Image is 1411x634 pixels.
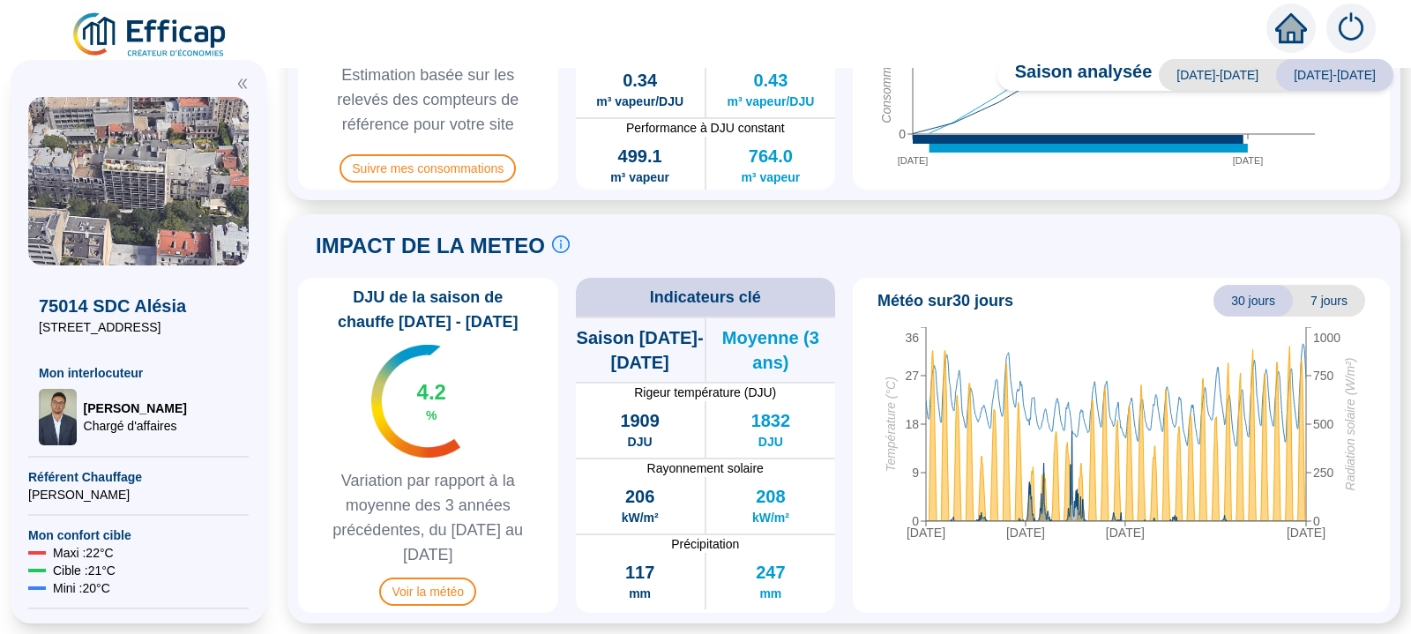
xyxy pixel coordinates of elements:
span: [DATE]-[DATE] [1159,59,1276,91]
span: 0.34 [623,68,657,93]
tspan: 27 [905,369,919,383]
tspan: [DATE] [1006,526,1045,540]
tspan: 18 [905,417,919,431]
span: 764.0 [749,144,793,168]
span: m³ vapeur/DJU [596,93,683,110]
tspan: 1000 [1313,331,1340,345]
span: mm [629,585,651,602]
span: home [1275,12,1307,44]
span: Précipitation [576,535,836,553]
span: Mon interlocuteur [39,364,238,382]
img: efficap energie logo [71,11,230,60]
span: Moyenne (3 ans) [706,325,835,375]
tspan: [DATE] [1106,526,1145,540]
span: kW/m² [752,509,789,526]
span: mm [759,585,781,602]
span: m³ vapeur/DJU [727,93,814,110]
span: 117 [625,560,654,585]
tspan: 36 [905,331,919,345]
span: Météo sur 30 jours [877,288,1013,313]
span: m³ vapeur [610,168,669,186]
span: Indicateurs clé [650,285,761,310]
span: Chargé d'affaires [84,417,187,435]
span: 75014 SDC Alésia [39,294,238,318]
span: Rayonnement solaire [576,459,836,477]
span: 1832 [751,408,791,433]
span: 1909 [620,408,660,433]
tspan: 0 [1313,514,1320,528]
tspan: Radiation solaire (W/m²) [1343,357,1357,490]
span: IMPACT DE LA METEO [316,232,545,260]
span: 4.2 [417,378,446,407]
span: double-left [236,78,249,90]
span: m³ vapeur [741,168,800,186]
span: Référent Chauffage [28,468,249,486]
span: kW/m² [622,509,659,526]
tspan: 750 [1313,369,1334,383]
tspan: Température (°C) [884,377,898,472]
tspan: 500 [1313,417,1334,431]
span: Estimation basée sur les relevés des compteurs de référence pour votre site [305,63,551,137]
span: 499.1 [618,144,662,168]
span: DJU [628,433,653,451]
tspan: 0 [899,127,906,141]
span: [PERSON_NAME] [28,486,249,503]
span: DJU [758,433,783,451]
span: 0.43 [753,68,788,93]
span: [STREET_ADDRESS] [39,318,238,336]
span: 30 jours [1213,285,1293,317]
span: Saison [DATE]-[DATE] [576,325,705,375]
img: indicateur températures [371,345,460,458]
tspan: [DATE] [1233,154,1264,165]
img: alerts [1326,4,1376,53]
tspan: 250 [1313,466,1334,480]
span: Mini : 20 °C [53,579,110,597]
span: 206 [625,484,654,509]
img: Chargé d'affaires [39,389,77,445]
span: Performance à DJU constant [576,119,836,137]
span: info-circle [552,235,570,253]
span: Variation par rapport à la moyenne des 3 années précédentes, du [DATE] au [DATE] [305,468,551,567]
span: [DATE]-[DATE] [1276,59,1393,91]
span: [PERSON_NAME] [84,399,187,417]
span: Cible : 21 °C [53,562,116,579]
span: % [426,407,437,424]
tspan: 0 [912,514,919,528]
span: Maxi : 22 °C [53,544,114,562]
span: Saison analysée [997,59,1153,91]
span: DJU de la saison de chauffe [DATE] - [DATE] [305,285,551,334]
tspan: [DATE] [907,526,945,540]
span: Mon confort cible [28,526,249,544]
span: 247 [756,560,785,585]
span: Suivre mes consommations [340,154,516,183]
span: Voir la météo [379,578,476,606]
span: 208 [756,484,785,509]
tspan: [DATE] [898,154,929,165]
tspan: [DATE] [1287,526,1325,540]
tspan: 9 [912,466,919,480]
span: Rigeur température (DJU) [576,384,836,401]
span: 7 jours [1293,285,1365,317]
